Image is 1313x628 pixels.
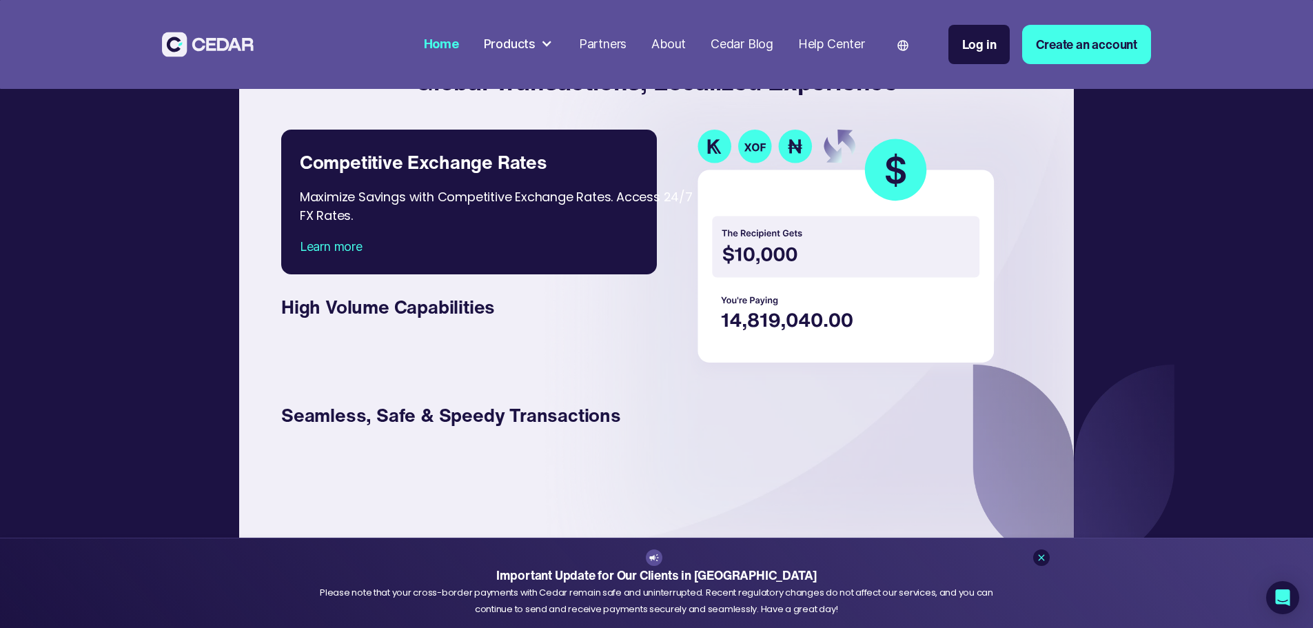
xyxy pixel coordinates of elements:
[424,35,459,54] div: Home
[281,401,638,429] div: Seamless, Safe & Speedy Transactions
[792,28,871,61] a: Help Center
[948,25,1010,64] a: Log in
[651,35,686,54] div: About
[897,40,908,51] img: world icon
[319,585,995,617] div: Please note that your cross-border payments with Cedar remain safe and uninterrupted. Recent regu...
[484,35,536,54] div: Products
[798,35,865,54] div: Help Center
[704,28,780,61] a: Cedar Blog
[573,28,633,61] a: Partners
[496,566,817,584] strong: Important Update for Our Clients in [GEOGRAPHIC_DATA]
[962,35,997,54] div: Log in
[300,238,638,256] div: Learn more
[300,148,638,176] div: Competitive Exchange Rates
[649,552,660,563] img: announcement
[281,293,638,321] div: High Volume Capabilities
[418,28,465,61] a: Home
[1266,581,1299,614] div: Open Intercom Messenger
[711,35,773,54] div: Cedar Blog
[579,35,627,54] div: Partners
[1022,25,1151,64] a: Create an account
[645,28,692,61] a: About
[300,176,717,238] div: Maximize Savings with Competitive Exchange Rates. Access 24/7 FX Rates.
[690,130,1008,380] img: currency transaction
[478,29,560,60] div: Products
